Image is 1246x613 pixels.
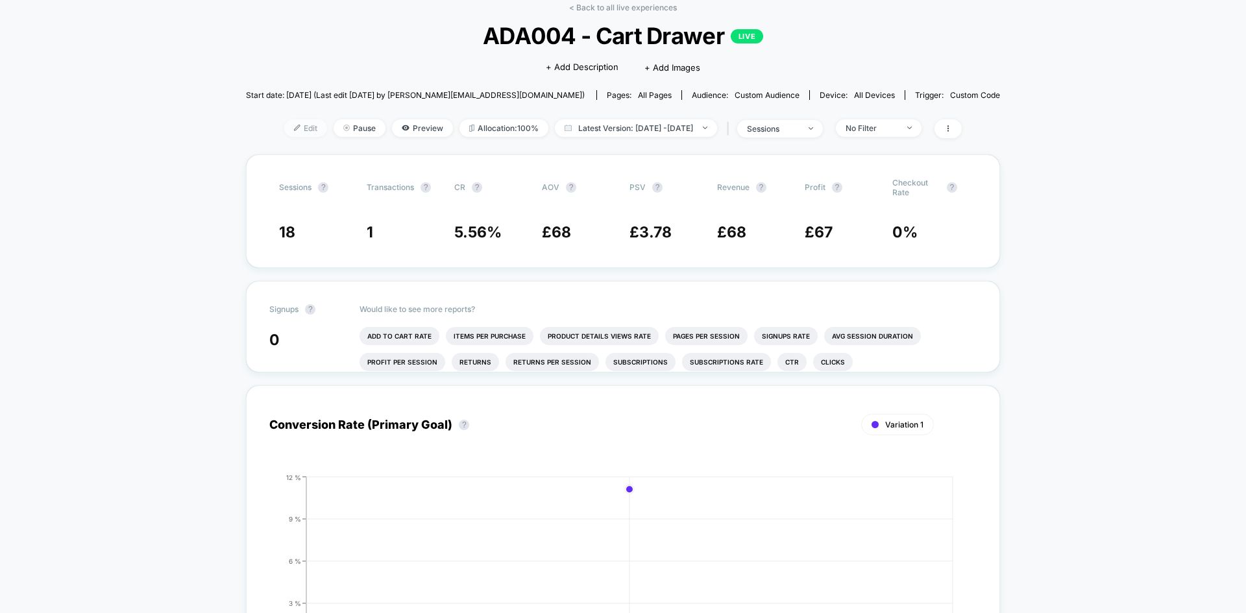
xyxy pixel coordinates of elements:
[506,353,599,371] li: Returns Per Session
[279,223,295,241] span: 18
[565,125,572,131] img: calendar
[703,126,707,129] img: end
[832,182,842,193] button: ?
[367,223,373,241] span: 1
[824,327,921,345] li: Avg Session Duration
[289,599,301,607] tspan: 3 %
[286,473,301,481] tspan: 12 %
[469,125,474,132] img: rebalance
[665,327,748,345] li: Pages Per Session
[805,223,833,241] span: £
[747,124,799,134] div: sessions
[566,182,576,193] button: ?
[343,125,350,131] img: end
[318,182,328,193] button: ?
[421,182,431,193] button: ?
[813,353,853,371] li: Clicks
[809,127,813,130] img: end
[892,178,940,197] span: Checkout Rate
[629,223,672,241] span: £
[284,22,962,49] span: ADA004 - Cart Drawer
[452,353,499,371] li: Returns
[569,3,677,12] a: < Back to all live experiences
[552,223,571,241] span: 68
[289,557,301,564] tspan: 6 %
[717,223,746,241] span: £
[546,61,618,74] span: + Add Description
[542,182,559,192] span: AOV
[289,514,301,522] tspan: 9 %
[777,353,807,371] li: Ctr
[446,327,533,345] li: Items Per Purchase
[540,327,659,345] li: Product Details Views Rate
[392,119,453,137] span: Preview
[854,90,895,100] span: all devices
[459,119,548,137] span: Allocation: 100%
[638,90,672,100] span: all pages
[692,90,800,100] div: Audience:
[892,223,918,241] span: 0 %
[360,304,977,314] p: Would like to see more reports?
[454,182,465,192] span: CR
[629,182,646,192] span: PSV
[607,90,672,100] div: Pages:
[885,420,923,429] span: Variation 1
[682,353,771,371] li: Subscriptions Rate
[644,62,700,73] span: + Add Images
[605,353,676,371] li: Subscriptions
[334,119,385,137] span: Pause
[246,90,585,100] span: Start date: [DATE] (Last edit [DATE] by [PERSON_NAME][EMAIL_ADDRESS][DOMAIN_NAME])
[269,304,299,314] span: Signups
[805,182,825,192] span: Profit
[459,420,469,430] button: ?
[724,119,737,138] span: |
[846,123,898,133] div: No Filter
[555,119,717,137] span: Latest Version: [DATE] - [DATE]
[279,182,311,192] span: Sessions
[284,119,327,137] span: Edit
[947,182,957,193] button: ?
[950,90,1000,100] span: Custom Code
[907,126,912,129] img: end
[754,327,818,345] li: Signups Rate
[727,223,746,241] span: 68
[454,223,502,241] span: 5.56 %
[915,90,1000,100] div: Trigger:
[269,331,280,349] span: 0
[367,182,414,192] span: Transactions
[360,327,439,345] li: Add To Cart Rate
[652,182,663,193] button: ?
[639,223,672,241] span: 3.78
[360,353,445,371] li: Profit Per Session
[542,223,571,241] span: £
[294,125,300,131] img: edit
[735,90,800,100] span: Custom Audience
[472,182,482,193] button: ?
[731,29,763,43] p: LIVE
[814,223,833,241] span: 67
[809,90,905,100] span: Device:
[305,304,315,315] button: ?
[756,182,766,193] button: ?
[717,182,750,192] span: Revenue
